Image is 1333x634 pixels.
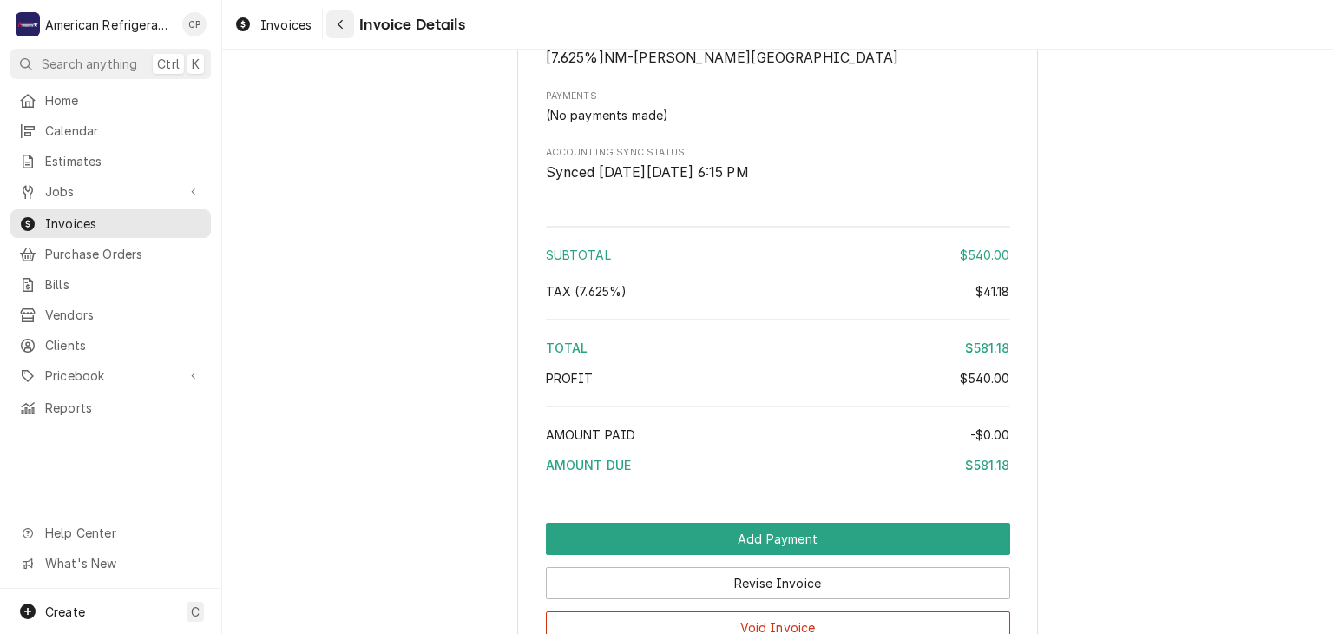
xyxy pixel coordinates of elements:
[45,367,176,385] span: Pricebook
[546,284,627,299] span: [1.1875%] New Mexico, Bernalillo County [1.5625%] New Mexico, Albuquerque City [4.875%] New Mexic...
[182,12,207,36] div: Cordel Pyle's Avatar
[546,426,1010,444] div: Amount Paid
[546,458,632,472] span: Amount Due
[45,554,200,572] span: What's New
[182,12,207,36] div: CP
[45,122,202,140] span: Calendar
[546,248,611,262] span: Subtotal
[965,339,1009,357] div: $581.18
[45,16,173,34] div: American Refrigeration LLC
[546,164,749,181] span: Synced [DATE][DATE] 6:15 PM
[45,91,202,109] span: Home
[546,369,1010,387] div: Profit
[546,339,1010,357] div: Total
[10,393,211,422] a: Reports
[10,209,211,238] a: Invoices
[10,116,211,145] a: Calendar
[42,55,137,73] span: Search anything
[157,55,180,73] span: Ctrl
[970,426,1010,444] div: -$0.00
[546,523,1010,555] button: Add Payment
[546,50,899,66] span: [1.1875%] New Mexico, Bernalillo County [1.5625%] New Mexico, Albuquerque City [4.875%] New Mexic...
[546,371,594,386] span: Profit
[10,518,211,547] a: Go to Help Center
[45,152,202,170] span: Estimates
[45,215,202,233] span: Invoices
[45,604,85,619] span: Create
[260,16,312,34] span: Invoices
[10,177,211,206] a: Go to Jobs
[45,336,202,354] span: Clients
[546,555,1010,599] div: Button Group Row
[546,162,1010,183] span: Accounting Sync Status
[10,49,211,79] button: Search anythingCtrlK
[45,245,202,263] span: Purchase Orders
[45,524,200,542] span: Help Center
[965,456,1009,474] div: $581.18
[546,89,1010,124] div: Payments
[45,182,176,201] span: Jobs
[546,220,1010,486] div: Amount Summary
[546,246,1010,264] div: Subtotal
[546,456,1010,474] div: Amount Due
[45,306,202,324] span: Vendors
[227,10,318,39] a: Invoices
[10,331,211,360] a: Clients
[546,282,1010,300] div: Tax
[10,270,211,299] a: Bills
[10,86,211,115] a: Home
[10,361,211,390] a: Go to Pricebook
[10,300,211,329] a: Vendors
[546,427,636,442] span: Amount Paid
[45,399,202,417] span: Reports
[191,603,200,621] span: C
[10,147,211,175] a: Estimates
[960,246,1009,264] div: $540.00
[546,146,1010,160] span: Accounting Sync Status
[16,12,40,36] div: American Refrigeration LLC's Avatar
[192,55,200,73] span: K
[546,567,1010,599] button: Revise Invoice
[45,275,202,294] span: Bills
[10,549,211,578] a: Go to What's New
[546,146,1010,183] div: Accounting Sync Status
[546,48,1010,69] span: Tax Type
[16,12,40,36] div: A
[354,13,464,36] span: Invoice Details
[975,282,1010,300] div: $41.18
[546,340,588,355] span: Total
[10,240,211,268] a: Purchase Orders
[326,10,354,38] button: Navigate back
[546,523,1010,555] div: Button Group Row
[546,89,1010,103] label: Payments
[960,369,1009,387] div: $540.00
